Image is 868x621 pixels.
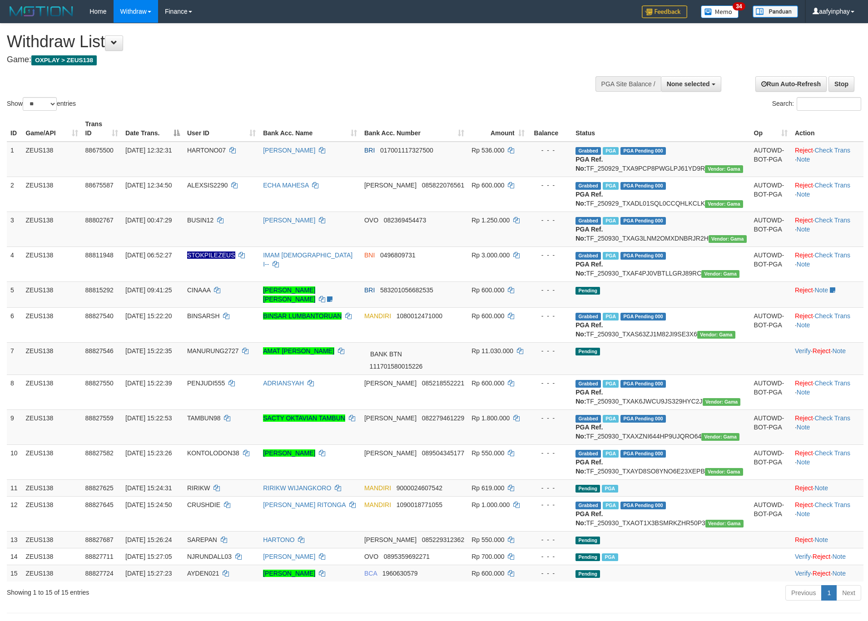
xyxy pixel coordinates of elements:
span: MANDIRI [364,484,391,492]
span: Rp 600.000 [471,312,504,320]
td: ZEUS138 [22,479,82,496]
span: Copy 089504345177 to clipboard [422,449,464,457]
a: Reject [795,484,813,492]
span: Marked by aaftrukkakada [603,147,619,155]
b: PGA Ref. No: [575,226,603,242]
td: 13 [7,531,22,548]
th: Date Trans.: activate to sort column descending [122,116,184,142]
span: Grabbed [575,313,601,320]
span: 88675500 [85,147,114,154]
span: Copy 583201056682535 to clipboard [380,286,433,294]
a: [PERSON_NAME] [263,147,315,154]
a: Check Trans [814,182,850,189]
a: ADRIANSYAH [263,379,304,387]
td: · · [791,375,863,409]
div: - - - [532,414,568,423]
b: PGA Ref. No: [575,321,603,338]
td: 5 [7,281,22,307]
span: 88827582 [85,449,114,457]
span: Vendor URL: https://trx31.1velocity.biz [701,433,739,441]
div: - - - [532,181,568,190]
span: Vendor URL: https://trx31.1velocity.biz [705,165,743,173]
span: [DATE] 00:47:29 [125,217,172,224]
a: Note [814,484,828,492]
span: Rp 550.000 [471,449,504,457]
a: Stop [828,76,854,92]
select: Showentries [23,97,57,111]
a: Reject [795,449,813,457]
a: [PERSON_NAME] [263,570,315,577]
td: ZEUS138 [22,281,82,307]
a: HARTONO [263,536,295,543]
td: TF_250930_TXAOT1X3BSMRKZHR50P3 [572,496,750,531]
td: 2 [7,177,22,212]
td: TF_250930_TXAK6JWCU9JS329HYC2J [572,375,750,409]
span: Grabbed [575,182,601,190]
span: Vendor URL: https://trx31.1velocity.biz [705,200,743,208]
span: Vendor URL: https://trx31.1velocity.biz [705,520,744,527]
span: BRI [364,286,375,294]
span: Rp 1.000.000 [471,501,510,508]
a: [PERSON_NAME] [263,553,315,560]
td: · · [791,342,863,375]
a: 1 [821,585,837,601]
b: PGA Ref. No: [575,389,603,405]
td: · [791,281,863,307]
span: Marked by aafpengsreynich [603,182,619,190]
div: PGA Site Balance / [595,76,661,92]
b: PGA Ref. No: [575,510,603,527]
span: Rp 600.000 [471,379,504,387]
a: Reject [795,217,813,224]
th: ID [7,116,22,142]
span: MANURUNG2727 [187,347,239,355]
th: User ID: activate to sort column ascending [184,116,259,142]
span: 88827540 [85,312,114,320]
a: Note [797,389,810,396]
td: ZEUS138 [22,246,82,281]
span: Marked by aafpengsreynich [603,380,619,388]
span: Pending [575,553,600,561]
span: Marked by aafpengsreynich [603,415,619,423]
b: PGA Ref. No: [575,156,603,172]
span: [DATE] 09:41:25 [125,286,172,294]
td: TF_250930_TXAG3LNM2OMXDNBRJR2H [572,212,750,246]
td: 11 [7,479,22,496]
td: ZEUS138 [22,212,82,246]
span: Copy 082369454473 to clipboard [384,217,426,224]
span: Rp 600.000 [471,182,504,189]
div: - - - [532,346,568,355]
span: 88802767 [85,217,114,224]
span: Grabbed [575,217,601,225]
span: BUSIN12 [187,217,213,224]
td: TF_250930_TXAS63ZJ1M82JI9SE3X6 [572,307,750,342]
a: RIRIKW WIJANGKORO [263,484,331,492]
a: Verify [795,347,811,355]
td: AUTOWD-BOT-PGA [750,212,791,246]
span: OXPLAY > ZEUS138 [31,55,97,65]
span: Rp 536.000 [471,147,504,154]
span: PGA Pending [620,450,666,458]
span: Rp 3.000.000 [471,251,510,259]
span: 88827711 [85,553,114,560]
a: Check Trans [814,312,850,320]
span: BNI [364,251,375,259]
a: Reject [795,312,813,320]
span: Marked by aafsreyleap [603,252,619,260]
a: Reject [795,147,813,154]
td: 15 [7,565,22,582]
a: ECHA MAHESA [263,182,308,189]
div: - - - [532,311,568,320]
span: None selected [667,80,710,88]
td: AUTOWD-BOT-PGA [750,246,791,281]
td: · · [791,246,863,281]
span: Copy 0496809731 to clipboard [380,251,416,259]
td: 7 [7,342,22,375]
span: Marked by aafpengsreynich [603,450,619,458]
b: PGA Ref. No: [575,191,603,207]
span: [PERSON_NAME] [364,414,417,422]
td: ZEUS138 [22,531,82,548]
div: - - - [532,535,568,544]
span: Vendor URL: https://trx31.1velocity.biz [703,398,741,406]
span: Rp 1.800.000 [471,414,510,422]
input: Search: [797,97,861,111]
